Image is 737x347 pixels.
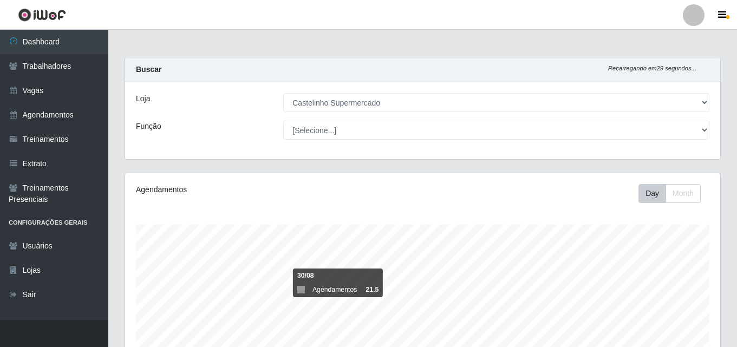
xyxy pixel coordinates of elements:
[638,184,709,203] div: Toolbar with button groups
[638,184,701,203] div: First group
[638,184,666,203] button: Day
[136,65,161,74] strong: Buscar
[136,121,161,132] label: Função
[18,8,66,22] img: CoreUI Logo
[608,65,696,71] i: Recarregando em 29 segundos...
[136,93,150,104] label: Loja
[666,184,701,203] button: Month
[136,184,366,195] div: Agendamentos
